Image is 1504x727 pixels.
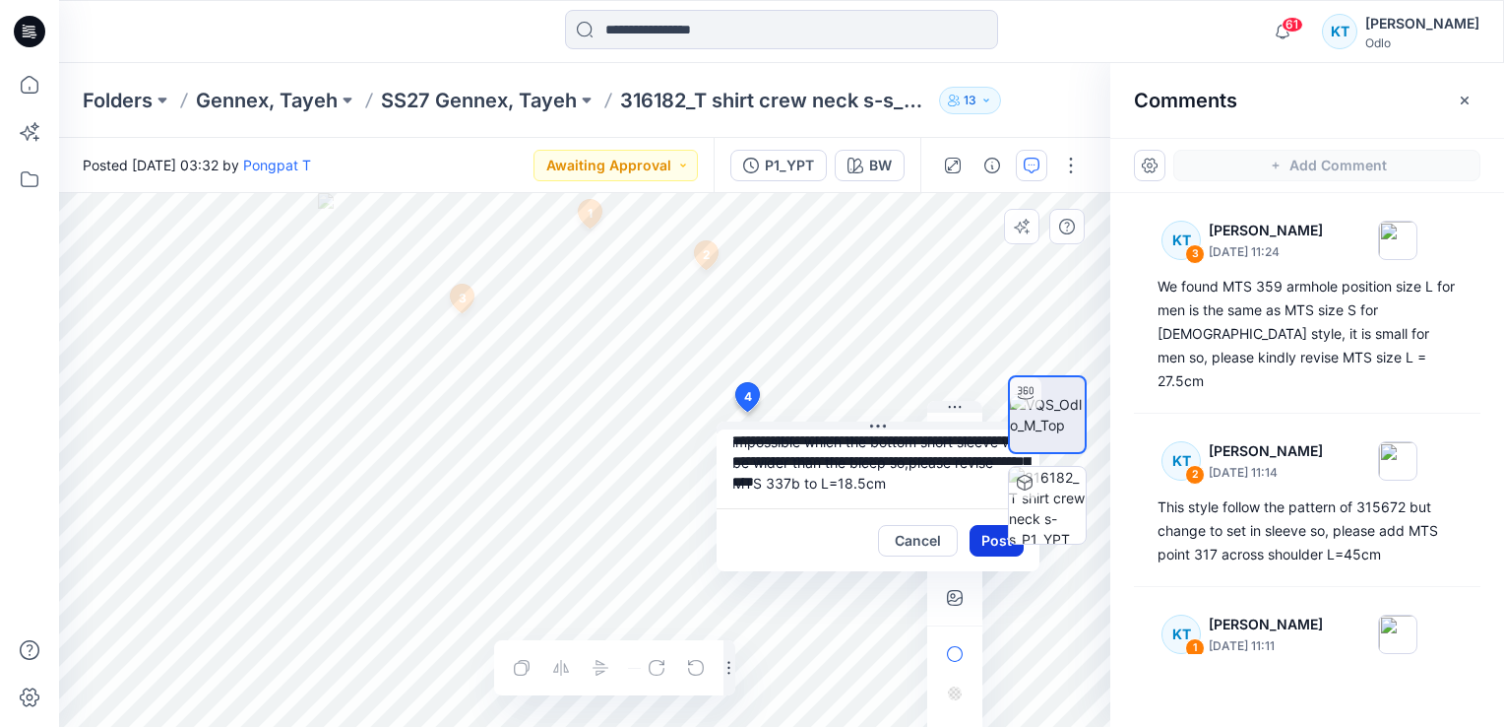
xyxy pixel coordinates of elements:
p: 316182_T shirt crew neck s-s_P1_YPT [620,87,931,114]
span: 61 [1282,17,1303,33]
div: This style follow the pattern of 315672 but change to set in sleeve so, please add MTS point 317 ... [1158,496,1457,566]
a: SS27 Gennex, Tayeh [381,87,577,114]
img: VQS_Odlo_M_Top [1010,394,1085,435]
div: KT [1322,14,1357,49]
div: 3 [1185,244,1205,264]
h2: Comments [1134,89,1237,112]
span: 4 [744,388,752,406]
div: BW [869,155,892,176]
span: Posted [DATE] 03:32 by [83,155,311,175]
div: We found MTS 359 armhole position size L for men is the same as MTS size S for [DEMOGRAPHIC_DATA]... [1158,275,1457,393]
button: Cancel [878,525,958,557]
p: [PERSON_NAME] [1209,219,1323,242]
a: Pongpat T [243,157,311,173]
div: KT [1161,221,1201,260]
p: [DATE] 11:24 [1209,242,1323,262]
p: [DATE] 11:14 [1209,463,1323,483]
div: 1 [1185,638,1205,658]
div: [PERSON_NAME] [1365,12,1479,35]
img: 316182_T shirt crew neck s-s_P1_YPT BW [1009,467,1086,544]
button: Add Comment [1173,150,1480,181]
button: Details [976,150,1008,181]
button: Post [970,525,1024,557]
p: [PERSON_NAME] [1209,613,1323,636]
p: [DATE] 11:11 [1209,636,1323,656]
div: 2 [1185,465,1205,485]
div: Odlo [1365,35,1479,50]
a: Folders [83,87,153,114]
p: [PERSON_NAME] [1209,439,1323,463]
div: KT [1161,615,1201,654]
p: 13 [964,90,976,111]
button: 13 [939,87,1001,114]
div: P1_YPT [765,155,814,176]
div: KT [1161,441,1201,481]
button: BW [835,150,905,181]
a: Gennex, Tayeh [196,87,338,114]
button: P1_YPT [730,150,827,181]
